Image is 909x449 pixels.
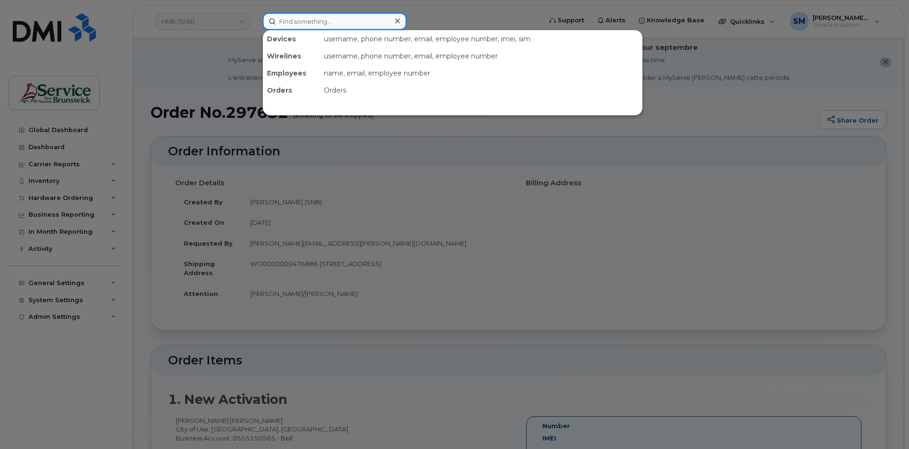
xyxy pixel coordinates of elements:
div: Wirelines [263,48,320,65]
div: username, phone number, email, employee number, imei, sim [320,30,642,48]
div: Employees [263,65,320,82]
div: Orders [320,82,642,99]
div: Orders [263,82,320,99]
div: Devices [263,30,320,48]
div: username, phone number, email, employee number [320,48,642,65]
div: name, email, employee number [320,65,642,82]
